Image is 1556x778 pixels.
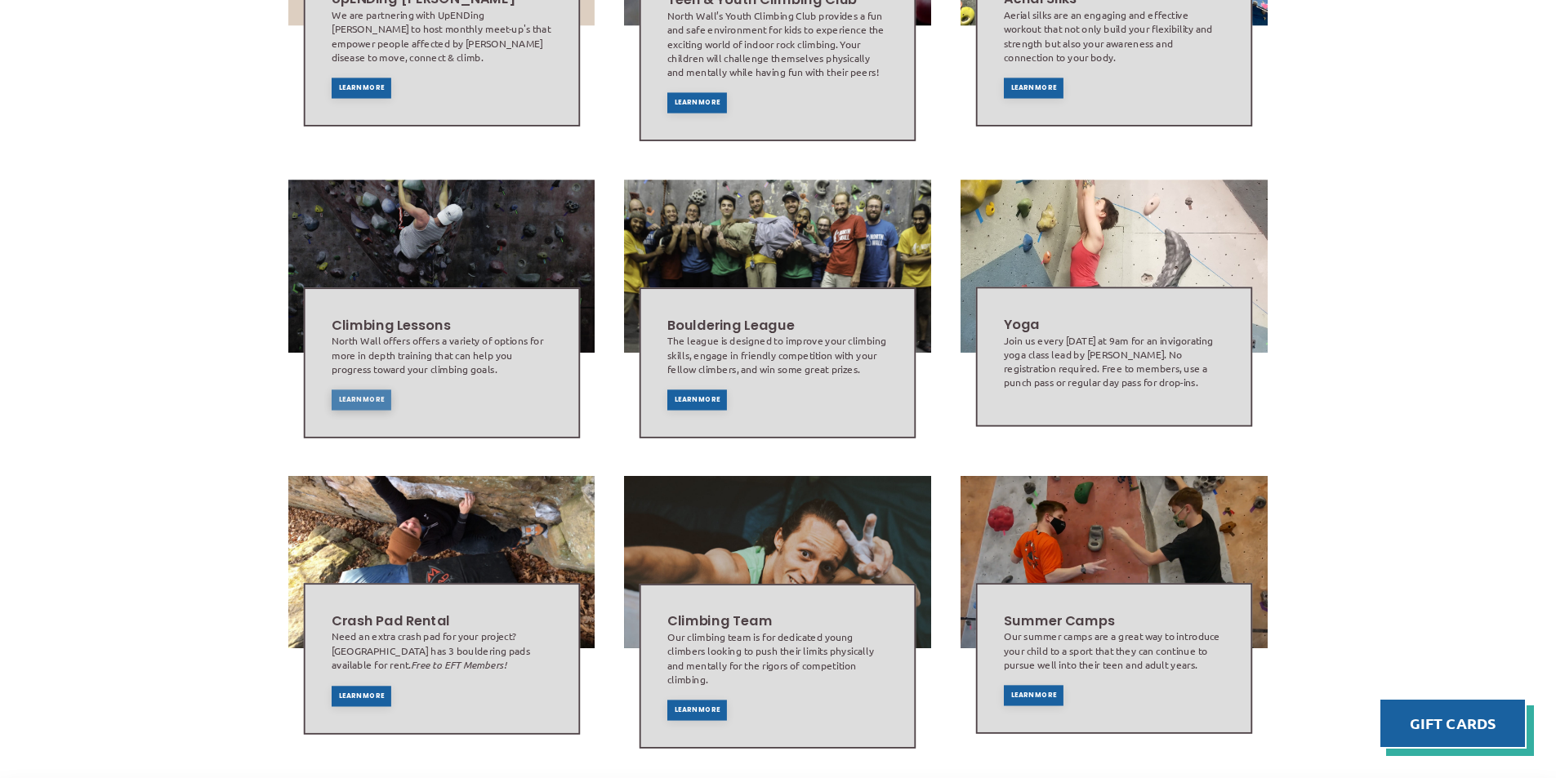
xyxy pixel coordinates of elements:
span: Learn More [675,707,720,714]
div: Need an extra crash pad for your project? [GEOGRAPHIC_DATA] has 3 bouldering pads available for r... [331,629,551,672]
div: We are partnering with UpENDing [PERSON_NAME] to host monthly meet-up's that empower people affec... [331,8,551,64]
a: Learn More [667,700,727,720]
a: Learn More [331,78,390,98]
span: Learn More [1011,692,1057,699]
img: Image [624,180,931,352]
img: Image [288,476,595,648]
span: Learn More [338,84,384,91]
a: Learn More [1004,78,1063,98]
span: Learn More [338,693,384,700]
h2: Crash Pad Rental [331,611,551,630]
img: Image [961,180,1268,352]
a: Learn More [667,92,727,113]
span: Learn More [675,397,720,403]
h2: Climbing Team [667,612,888,631]
h2: Yoga [1004,315,1224,334]
em: Free to EFT Members! [411,657,506,671]
div: Our summer camps are a great way to introduce your child to a sport that they can continue to pur... [1004,629,1224,671]
span: Learn More [1011,84,1057,91]
img: Image [288,180,595,352]
div: Our climbing team is for dedicated young climbers looking to push their limits physically and men... [667,630,888,686]
a: Learn More [331,686,390,706]
h2: Bouldering League [667,315,888,334]
a: Learn More [331,389,390,410]
h2: Summer Camps [1004,611,1224,630]
div: North Wall’s Youth Climbing Club provides a fun and safe environment for kids to experience the e... [667,9,888,78]
div: North Wall offers offers a variety of options for more in depth training that can help you progre... [331,334,551,376]
a: Learn More [667,389,727,410]
div: Join us every [DATE] at 9am for an invigorating yoga class lead by [PERSON_NAME]. No registration... [1004,333,1224,389]
a: Learn More [1004,685,1063,705]
h2: Climbing Lessons [331,315,551,334]
span: Learn More [675,99,720,105]
span: Learn More [338,397,384,403]
div: The league is designed to improve your climbing skills, engage in friendly competition with your ... [667,334,888,376]
div: Aerial silks are an engaging and effective workout that not only build your flexibility and stren... [1004,8,1224,64]
img: Image [960,476,1269,648]
img: Image [624,476,931,648]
